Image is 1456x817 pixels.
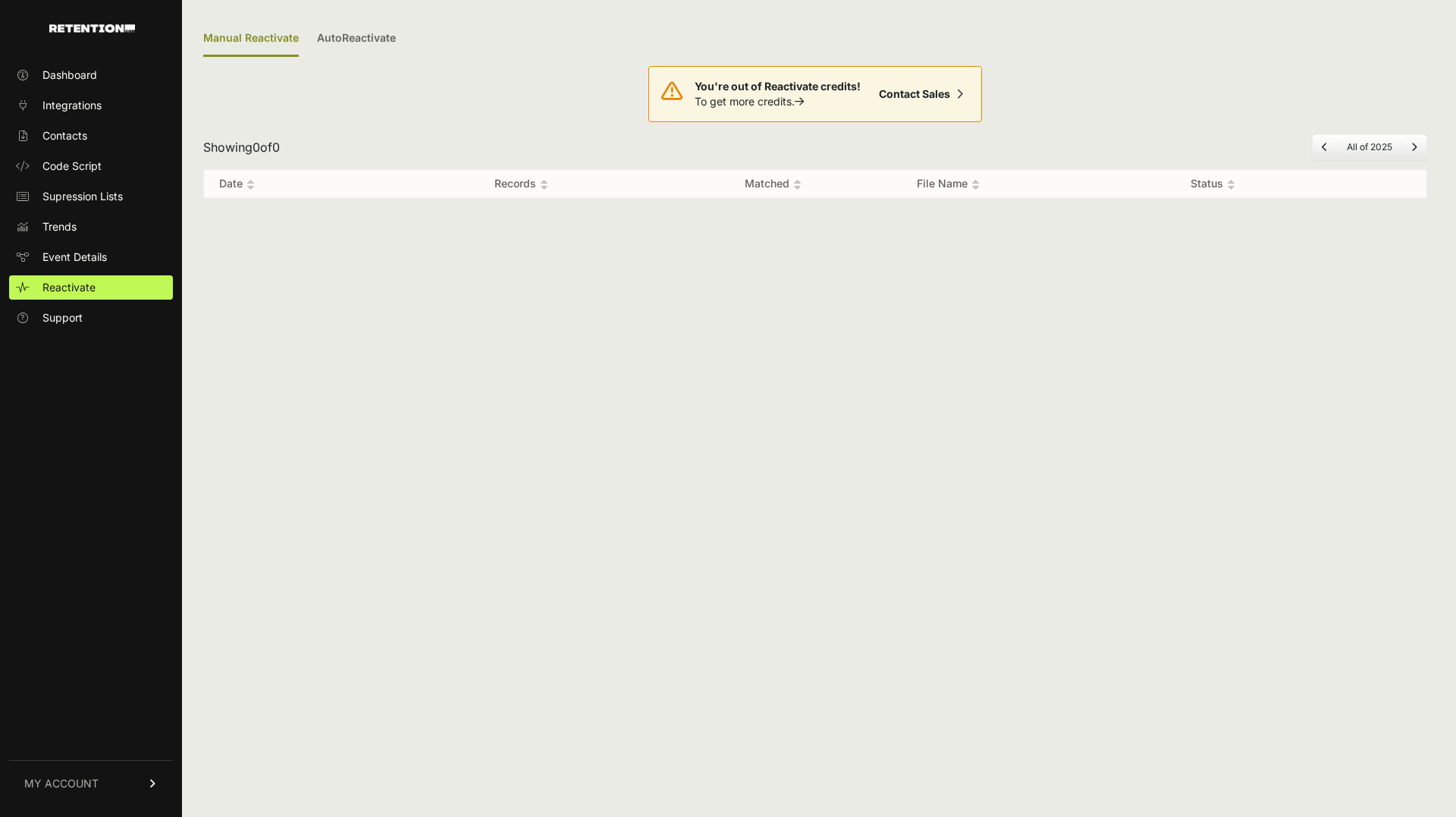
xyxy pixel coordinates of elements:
img: Retention.com [49,24,135,33]
a: Dashboard [9,63,173,87]
th: Status [1175,170,1396,198]
nav: Page navigation [1312,134,1427,160]
a: Trends [9,215,173,239]
span: Reactivate [42,280,96,295]
span: Supression Lists [42,189,123,204]
th: File Name [902,170,1175,198]
img: no_sort-eaf950dc5ab64cae54d48a5578032e96f70b2ecb7d747501f34c8f2db400fb66.gif [540,179,548,190]
a: Event Details [9,245,173,269]
a: AutoReactivate [317,21,396,57]
span: Integrations [42,98,102,113]
span: 0 [272,140,280,155]
span: Code Script [42,159,102,174]
strong: You're out of Reactivate credits! [695,80,861,93]
span: Contacts [42,128,87,143]
img: no_sort-eaf950dc5ab64cae54d48a5578032e96f70b2ecb7d747501f34c8f2db400fb66.gif [971,179,980,190]
div: Showing of [203,138,280,156]
span: Dashboard [42,68,97,83]
span: MY ACCOUNT [24,776,99,791]
span: Event Details [42,250,107,265]
a: Contact Sales [873,79,969,109]
a: Code Script [9,154,173,178]
a: Support [9,306,173,330]
p: To get more credits. [695,94,861,109]
a: Integrations [9,93,173,118]
img: no_sort-eaf950dc5ab64cae54d48a5578032e96f70b2ecb7d747501f34c8f2db400fb66.gif [1227,179,1235,190]
a: Contacts [9,124,173,148]
a: Supression Lists [9,184,173,209]
li: All of 2025 [1337,141,1401,153]
th: Date [204,170,398,198]
span: Trends [42,219,77,234]
a: Reactivate [9,275,173,300]
img: no_sort-eaf950dc5ab64cae54d48a5578032e96f70b2ecb7d747501f34c8f2db400fb66.gif [246,179,255,190]
a: Next [1411,141,1417,152]
span: 0 [253,140,260,155]
span: Support [42,310,83,325]
th: Records [398,170,645,198]
div: Manual Reactivate [203,21,299,57]
a: Previous [1322,141,1328,152]
a: MY ACCOUNT [9,760,173,806]
th: Matched [645,170,902,198]
img: no_sort-eaf950dc5ab64cae54d48a5578032e96f70b2ecb7d747501f34c8f2db400fb66.gif [793,179,802,190]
